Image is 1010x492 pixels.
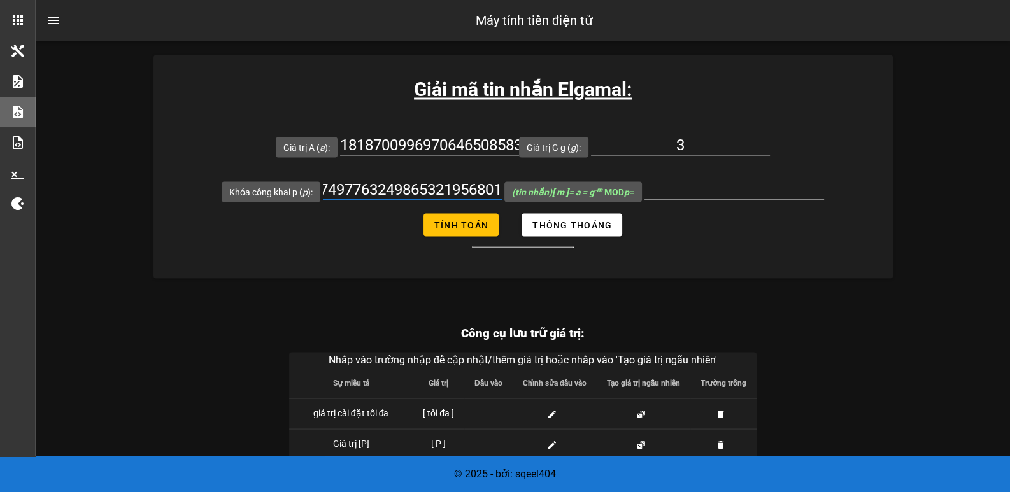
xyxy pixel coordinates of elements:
[423,408,454,418] font: [ tối đa ]
[523,378,587,387] font: Chỉnh sửa đầu vào
[701,378,746,387] font: Trường trống
[329,353,717,365] font: Nhấp vào trường nhập để cập nhật/thêm giá trị hoặc nhấp vào 'Tạo giá trị ngẫu nhiên'
[607,378,680,387] font: Tạo giá trị ngẫu nhiên
[302,186,308,197] font: p
[604,186,624,197] font: MOD
[434,220,488,230] font: Tính toán
[552,186,569,197] font: [ m ]
[413,367,464,398] th: Giá trị
[597,367,690,398] th: Tạo giá trị ngẫu nhiên
[283,142,320,152] font: Giá trị A (
[320,142,325,152] font: a
[333,439,369,449] font: Giá trị [P]
[454,468,556,480] font: © 2025 - bởi: sqeel404
[313,408,389,418] font: giá trị cài đặt tối đa
[594,185,602,193] font: -m
[474,378,502,387] font: Đầu vào
[569,186,594,197] font: = a = g
[522,213,622,236] button: Thông thoáng
[429,378,448,387] font: Giá trị
[414,78,632,101] font: Giải mã tin nhắn Elgamal:
[576,142,581,152] font: ):
[532,220,612,230] font: Thông thoáng
[513,367,597,398] th: Chỉnh sửa đầu vào
[571,142,576,152] font: g
[325,142,330,152] font: ):
[461,326,585,340] font: Công cụ lưu trữ giá trị:
[476,13,593,28] font: Máy tính tiền điện tử
[38,5,69,36] button: nav-menu-toggle
[308,186,313,197] font: ):
[431,439,446,449] font: [ P ]
[690,367,757,398] th: Trường trống
[512,186,552,197] font: (tin nhắn)
[464,367,513,398] th: Đầu vào
[527,142,571,152] font: Giá trị G g (
[229,186,302,197] font: Khóa công khai p (
[624,186,629,197] font: p
[423,213,499,236] button: Tính toán
[289,367,413,398] th: Sự miêu tả
[629,186,634,197] font: =
[333,378,369,387] font: Sự miêu tả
